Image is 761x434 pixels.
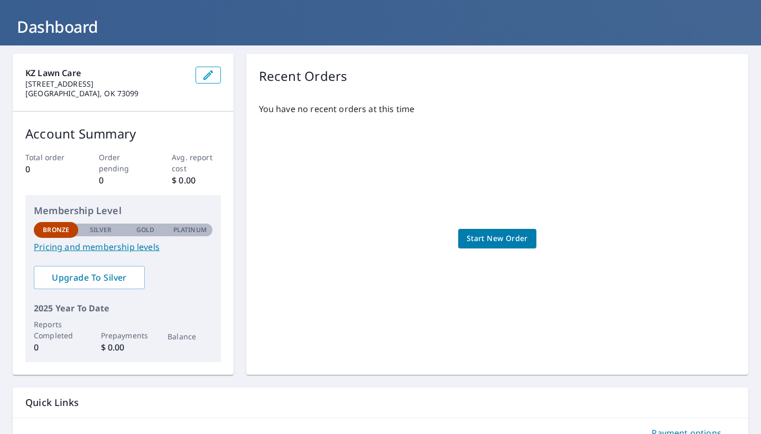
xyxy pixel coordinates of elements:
p: $ 0.00 [101,341,145,354]
p: Total order [25,152,74,163]
p: Order pending [99,152,147,174]
p: Avg. report cost [172,152,220,174]
p: Prepayments [101,330,145,341]
p: Membership Level [34,204,212,218]
p: 0 [99,174,147,187]
p: KZ Lawn Care [25,67,187,79]
span: Upgrade To Silver [42,272,136,283]
p: 0 [34,341,78,354]
p: Platinum [173,225,207,235]
p: 0 [25,163,74,176]
p: Quick Links [25,396,736,409]
p: $ 0.00 [172,174,220,187]
p: Account Summary [25,124,221,143]
p: Recent Orders [259,67,348,86]
a: Upgrade To Silver [34,266,145,289]
p: You have no recent orders at this time [259,103,736,115]
p: Gold [136,225,154,235]
a: Pricing and membership levels [34,241,212,253]
p: [GEOGRAPHIC_DATA], OK 73099 [25,89,187,98]
p: Reports Completed [34,319,78,341]
p: Silver [90,225,112,235]
p: 2025 Year To Date [34,302,212,315]
h1: Dashboard [13,16,748,38]
p: Bronze [43,225,69,235]
span: Start New Order [467,232,528,245]
p: Balance [168,331,212,342]
a: Start New Order [458,229,536,248]
p: [STREET_ADDRESS] [25,79,187,89]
